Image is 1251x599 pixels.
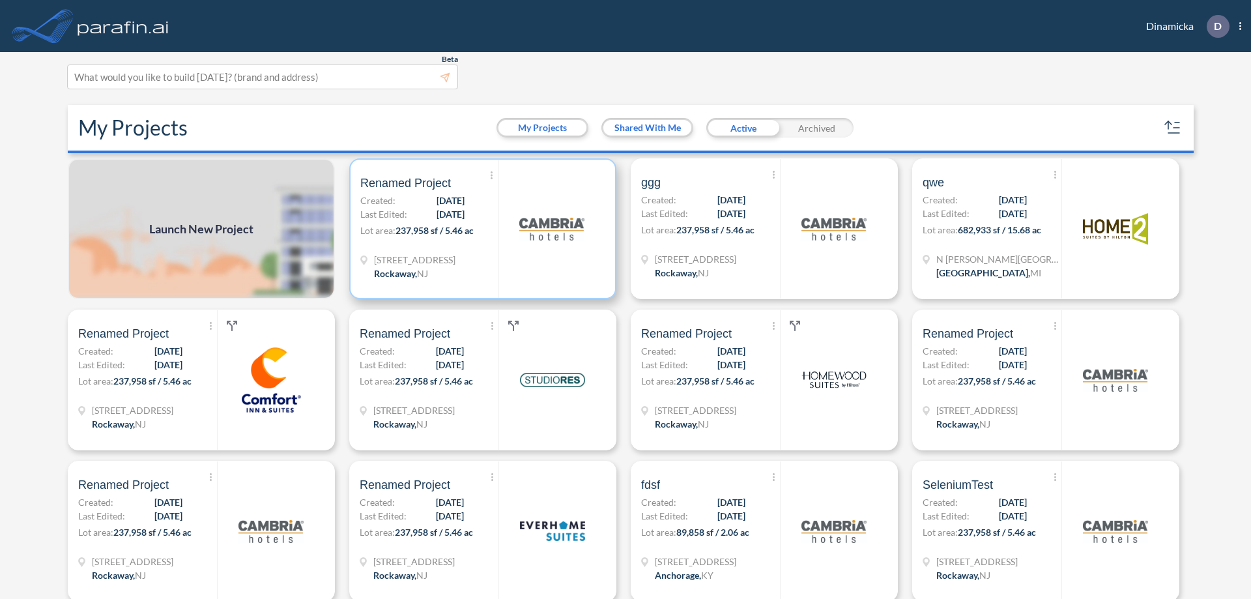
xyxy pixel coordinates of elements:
span: Lot area: [923,527,958,538]
span: 682,933 sf / 15.68 ac [958,224,1041,235]
span: Last Edited: [78,509,125,523]
div: Archived [780,118,854,138]
span: Renamed Project [78,326,169,342]
span: 321 Mt Hope Ave [92,555,173,568]
div: Rockaway, NJ [373,568,427,582]
span: Lot area: [641,224,676,235]
img: add [68,158,335,299]
span: 237,958 sf / 5.46 ac [113,375,192,387]
span: Created: [78,495,113,509]
img: logo [520,347,585,413]
button: Shared With Me [603,120,691,136]
span: Rockaway , [92,570,135,581]
span: Last Edited: [923,207,970,220]
span: [DATE] [717,358,745,372]
span: Rockaway , [936,418,979,430]
img: logo [1083,347,1148,413]
span: 321 Mt Hope Ave [655,252,736,266]
span: Last Edited: [641,207,688,220]
span: Created: [78,344,113,358]
span: Lot area: [641,527,676,538]
span: Rockaway , [373,570,416,581]
div: Rockaway, NJ [655,266,709,280]
span: Last Edited: [360,509,407,523]
span: Renamed Project [641,326,732,342]
span: [DATE] [154,344,182,358]
span: [DATE] [717,495,745,509]
span: Renamed Project [360,175,451,191]
span: 237,958 sf / 5.46 ac [676,224,755,235]
span: Last Edited: [360,358,407,372]
span: NJ [135,418,146,430]
span: Beta [442,54,458,65]
span: NJ [135,570,146,581]
span: Rockaway , [373,418,416,430]
span: 237,958 sf / 5.46 ac [395,375,473,387]
span: Renamed Project [923,326,1013,342]
span: 321 Mt Hope Ave [374,253,455,267]
span: qwe [923,175,944,190]
span: Lot area: [360,225,395,236]
span: 321 Mt Hope Ave [655,403,736,417]
div: Active [706,118,780,138]
span: NJ [979,418,990,430]
span: NJ [698,267,709,278]
span: [DATE] [717,207,745,220]
img: logo [238,347,304,413]
span: Last Edited: [360,207,407,221]
span: [DATE] [999,358,1027,372]
span: Renamed Project [360,326,450,342]
span: NJ [416,570,427,581]
span: Created: [923,193,958,207]
span: 1899 Evergreen Rd [655,555,736,568]
span: Rockaway , [936,570,979,581]
div: Rockaway, NJ [373,417,427,431]
span: [DATE] [717,509,745,523]
div: Rockaway, NJ [374,267,428,280]
span: Rockaway , [374,268,417,279]
span: Lot area: [78,375,113,387]
span: Renamed Project [78,477,169,493]
span: [DATE] [154,495,182,509]
span: Rockaway , [655,418,698,430]
div: Rockaway, NJ [936,417,990,431]
span: NJ [979,570,990,581]
span: Created: [923,344,958,358]
span: Renamed Project [360,477,450,493]
div: Grand Rapids, MI [936,266,1041,280]
h2: My Projects [78,115,188,140]
img: logo [520,499,585,564]
span: [DATE] [437,207,465,221]
div: Dinamicka [1127,15,1241,38]
span: Created: [641,193,676,207]
span: [DATE] [154,358,182,372]
button: sort [1162,117,1183,138]
span: Anchorage , [655,570,701,581]
span: [DATE] [999,495,1027,509]
span: [DATE] [436,344,464,358]
span: NJ [416,418,427,430]
span: Created: [360,194,395,207]
div: Anchorage, KY [655,568,713,582]
img: logo [1083,196,1148,261]
img: logo [238,499,304,564]
span: Lot area: [923,375,958,387]
span: [DATE] [436,358,464,372]
img: logo [75,13,171,39]
span: KY [701,570,713,581]
span: Rockaway , [655,267,698,278]
span: Last Edited: [641,358,688,372]
span: Lot area: [360,375,395,387]
span: fdsf [641,477,660,493]
span: ggg [641,175,661,190]
span: Rockaway , [92,418,135,430]
span: [DATE] [436,495,464,509]
span: Launch New Project [149,220,253,238]
span: [DATE] [154,509,182,523]
span: Last Edited: [78,358,125,372]
span: [DATE] [717,344,745,358]
span: 237,958 sf / 5.46 ac [395,225,474,236]
span: 237,958 sf / 5.46 ac [958,527,1036,538]
span: 237,958 sf / 5.46 ac [113,527,192,538]
span: [GEOGRAPHIC_DATA] , [936,267,1030,278]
